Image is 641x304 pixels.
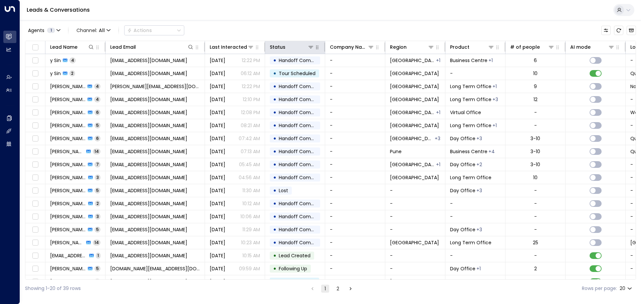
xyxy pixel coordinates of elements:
[279,109,326,116] span: Handoff Completed
[95,201,100,206] span: 2
[436,161,440,168] div: Newcastle
[31,108,39,117] span: Toggle select row
[50,109,86,116] span: Yuvraj Singh
[94,266,100,271] span: 5
[279,252,310,259] span: Lead Created
[110,83,200,90] span: jenny.mcdarmid99@outlook.com
[450,109,481,116] span: Virtual Office
[210,70,225,77] span: Yesterday
[242,252,260,259] p: 10:15 AM
[273,159,276,170] div: •
[488,148,495,155] div: Day Office,Long Term Office,Meeting Room,Workstation
[390,148,402,155] span: Pune
[241,148,260,155] p: 07:13 AM
[50,57,61,64] span: y Sin
[50,148,84,155] span: Yuvraj Singh
[94,279,100,284] span: 4
[210,265,225,272] span: Yesterday
[450,122,491,129] span: Long Term Office
[239,161,260,168] p: 05:45 AM
[325,158,385,171] td: -
[110,43,194,51] div: Lead Email
[74,26,113,35] button: Channel:All
[273,55,276,66] div: •
[50,43,94,51] div: Lead Name
[69,57,76,63] span: 4
[31,134,39,143] span: Toggle select row
[321,285,329,293] button: page 1
[445,67,505,80] td: -
[50,278,85,285] span: Tiffany Chang
[450,43,494,51] div: Product
[530,135,540,142] div: 3-10
[450,43,469,51] div: Product
[279,122,326,129] span: Handoff Completed
[325,132,385,145] td: -
[210,252,225,259] span: Yesterday
[210,135,225,142] span: Yesterday
[273,133,276,144] div: •
[94,83,100,89] span: 4
[110,57,187,64] span: ysin29108@gmail.com
[530,161,540,168] div: 3-10
[93,148,100,154] span: 14
[492,83,497,90] div: Workstation
[279,70,315,77] span: Tour Scheduled
[240,213,260,220] p: 10:06 AM
[210,226,225,233] span: Yesterday
[476,135,482,142] div: Long Term Office,Meeting Room,Workstation
[50,174,86,181] span: Yuvraj Singh
[210,148,225,155] span: Yesterday
[210,200,225,207] span: Yesterday
[110,43,136,51] div: Lead Email
[95,175,100,180] span: 3
[476,265,481,272] div: Workstation
[239,278,260,285] p: 09:50 AM
[308,284,355,293] nav: pagination navigation
[476,226,482,233] div: Meeting Room,Short Term Office,Workstation
[533,239,538,246] div: 25
[210,122,225,129] span: Yesterday
[534,265,537,272] div: 2
[239,135,260,142] p: 07:42 AM
[390,239,439,246] span: Hong Kong
[31,226,39,234] span: Toggle select row
[31,82,39,91] span: Toggle select row
[50,122,86,129] span: Yuvraj Singh
[279,83,326,90] span: Handoff Completed
[50,226,86,233] span: Sharvari Pabrekar
[476,161,482,168] div: Long Term Office,Meeting Room
[492,122,497,129] div: Workstation
[210,174,225,181] span: Yesterday
[210,43,247,51] div: Last Interacted
[279,187,288,194] span: Lost
[95,214,100,219] span: 3
[385,210,445,223] td: -
[436,278,440,285] div: Taipei
[31,95,39,104] span: Toggle select row
[534,109,537,116] div: -
[325,249,385,262] td: -
[270,43,285,51] div: Status
[390,70,439,77] span: Newcastle
[241,239,260,246] p: 10:23 AM
[273,185,276,196] div: •
[110,122,187,129] span: singh.yuvraj2006@gmail.com
[570,43,615,51] div: AI mode
[334,285,342,293] button: Go to page 2
[50,213,86,220] span: Arshia Khan
[273,276,276,287] div: •
[450,161,475,168] span: Day Office
[28,28,44,33] span: Agents
[25,285,81,292] div: Showing 1-20 of 39 rows
[435,135,440,142] div: Mumbai,Newcastle Upon Tyne,Pune
[96,253,100,258] span: 1
[31,213,39,221] span: Toggle select row
[325,106,385,119] td: -
[50,96,85,103] span: Yuvraj Singh
[492,96,498,103] div: Meeting Room,Virtual Office,Workstation
[325,275,385,288] td: -
[347,285,355,293] button: Go to next page
[110,96,187,103] span: singh.yuvraj2006@gmail.com
[279,226,326,233] span: Handoff Completed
